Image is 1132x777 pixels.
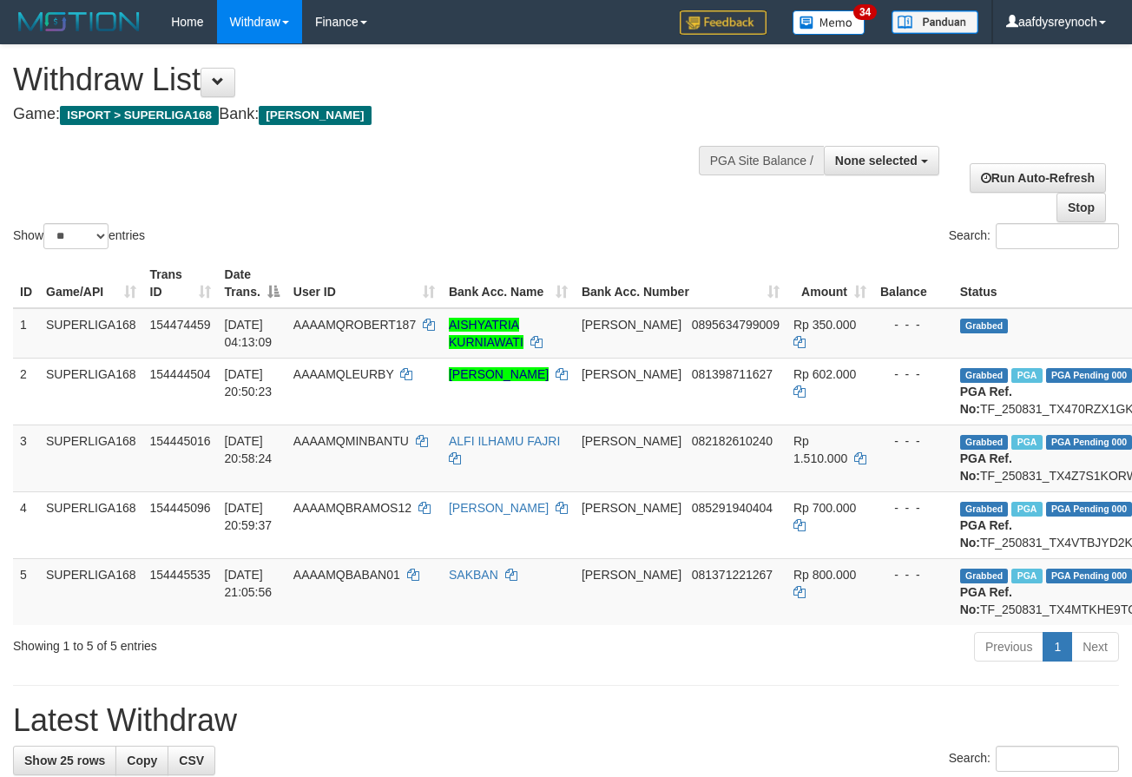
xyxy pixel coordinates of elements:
[225,318,273,349] span: [DATE] 04:13:09
[13,703,1119,738] h1: Latest Withdraw
[286,259,442,308] th: User ID: activate to sort column ascending
[793,434,847,465] span: Rp 1.510.000
[13,746,116,775] a: Show 25 rows
[853,4,877,20] span: 34
[793,568,856,582] span: Rp 800.000
[293,568,400,582] span: AAAAMQBABAN01
[699,146,824,175] div: PGA Site Balance /
[996,746,1119,772] input: Search:
[60,106,219,125] span: ISPORT > SUPERLIGA168
[692,434,773,448] span: Copy 082182610240 to clipboard
[786,259,873,308] th: Amount: activate to sort column ascending
[449,568,498,582] a: SAKBAN
[1011,569,1042,583] span: Marked by aafheankoy
[39,259,143,308] th: Game/API: activate to sort column ascending
[575,259,786,308] th: Bank Acc. Number: activate to sort column ascending
[127,754,157,767] span: Copy
[960,502,1009,517] span: Grabbed
[960,385,1012,416] b: PGA Ref. No:
[39,491,143,558] td: SUPERLIGA168
[225,434,273,465] span: [DATE] 20:58:24
[680,10,767,35] img: Feedback.jpg
[225,367,273,398] span: [DATE] 20:50:23
[582,318,681,332] span: [PERSON_NAME]
[150,367,211,381] span: 154444504
[13,259,39,308] th: ID
[960,319,1009,333] span: Grabbed
[880,499,946,517] div: - - -
[13,223,145,249] label: Show entries
[1071,632,1119,662] a: Next
[150,501,211,515] span: 154445096
[960,451,1012,483] b: PGA Ref. No:
[293,501,411,515] span: AAAAMQBRAMOS12
[168,746,215,775] a: CSV
[13,106,737,123] h4: Game: Bank:
[880,316,946,333] div: - - -
[13,308,39,359] td: 1
[13,425,39,491] td: 3
[582,434,681,448] span: [PERSON_NAME]
[39,308,143,359] td: SUPERLIGA168
[449,318,523,349] a: AISHYATRIA KURNIAWATI
[115,746,168,775] a: Copy
[150,434,211,448] span: 154445016
[442,259,575,308] th: Bank Acc. Name: activate to sort column ascending
[880,365,946,383] div: - - -
[13,558,39,625] td: 5
[449,501,549,515] a: [PERSON_NAME]
[692,568,773,582] span: Copy 081371221267 to clipboard
[449,367,549,381] a: [PERSON_NAME]
[582,367,681,381] span: [PERSON_NAME]
[1056,193,1106,222] a: Stop
[880,566,946,583] div: - - -
[949,746,1119,772] label: Search:
[150,568,211,582] span: 154445535
[949,223,1119,249] label: Search:
[793,501,856,515] span: Rp 700.000
[13,358,39,425] td: 2
[39,358,143,425] td: SUPERLIGA168
[1011,368,1042,383] span: Marked by aafounsreynich
[824,146,939,175] button: None selected
[293,434,409,448] span: AAAAMQMINBANTU
[960,585,1012,616] b: PGA Ref. No:
[150,318,211,332] span: 154474459
[960,368,1009,383] span: Grabbed
[793,367,856,381] span: Rp 602.000
[892,10,978,34] img: panduan.png
[225,501,273,532] span: [DATE] 20:59:37
[974,632,1043,662] a: Previous
[449,434,560,448] a: ALFI ILHAMU FAJRI
[692,367,773,381] span: Copy 081398711627 to clipboard
[293,318,416,332] span: AAAAMQROBERT187
[1011,435,1042,450] span: Marked by aafheankoy
[13,63,737,97] h1: Withdraw List
[880,432,946,450] div: - - -
[582,501,681,515] span: [PERSON_NAME]
[960,569,1009,583] span: Grabbed
[1043,632,1072,662] a: 1
[259,106,371,125] span: [PERSON_NAME]
[39,558,143,625] td: SUPERLIGA168
[24,754,105,767] span: Show 25 rows
[960,435,1009,450] span: Grabbed
[692,318,780,332] span: Copy 0895634799009 to clipboard
[225,568,273,599] span: [DATE] 21:05:56
[793,10,865,35] img: Button%20Memo.svg
[218,259,286,308] th: Date Trans.: activate to sort column descending
[970,163,1106,193] a: Run Auto-Refresh
[43,223,109,249] select: Showentries
[1011,502,1042,517] span: Marked by aafheankoy
[835,154,918,168] span: None selected
[873,259,953,308] th: Balance
[960,518,1012,550] b: PGA Ref. No:
[39,425,143,491] td: SUPERLIGA168
[293,367,394,381] span: AAAAMQLEURBY
[996,223,1119,249] input: Search:
[179,754,204,767] span: CSV
[582,568,681,582] span: [PERSON_NAME]
[692,501,773,515] span: Copy 085291940404 to clipboard
[143,259,218,308] th: Trans ID: activate to sort column ascending
[13,630,458,655] div: Showing 1 to 5 of 5 entries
